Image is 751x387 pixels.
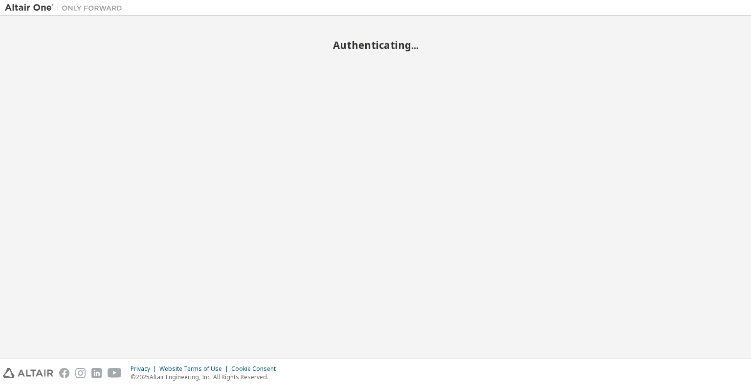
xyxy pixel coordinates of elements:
[5,39,746,51] h2: Authenticating...
[231,365,282,373] div: Cookie Consent
[59,368,69,378] img: facebook.svg
[159,365,231,373] div: Website Terms of Use
[75,368,86,378] img: instagram.svg
[3,368,53,378] img: altair_logo.svg
[131,365,159,373] div: Privacy
[108,368,122,378] img: youtube.svg
[91,368,102,378] img: linkedin.svg
[131,373,282,381] p: © 2025 Altair Engineering, Inc. All Rights Reserved.
[5,3,127,13] img: Altair One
